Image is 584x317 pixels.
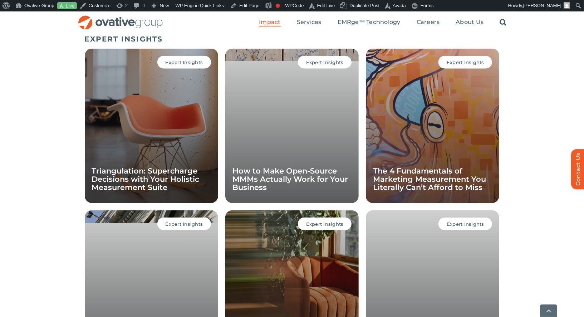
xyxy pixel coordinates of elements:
a: How to Make Open-Source MMMs Actually Work for Your Business [232,166,348,192]
a: OG_Full_horizontal_RGB [78,15,163,21]
a: Triangulation: Supercharge Decisions with Your Holistic Measurement Suite [92,166,200,192]
a: Live [57,2,77,10]
a: Services [297,19,322,26]
nav: Menu [259,11,506,34]
a: The 4 Fundamentals of Marketing Measurement You Literally Can’t Afford to Miss [373,166,486,192]
div: Focus keyphrase not set [276,4,280,8]
a: EMRge™ Technology [338,19,401,26]
a: Careers [417,19,440,26]
h5: EXPERT INSIGHTS [85,35,500,43]
a: Impact [259,19,280,26]
a: Search [500,19,506,26]
a: About Us [456,19,484,26]
span: [PERSON_NAME] [523,3,561,8]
